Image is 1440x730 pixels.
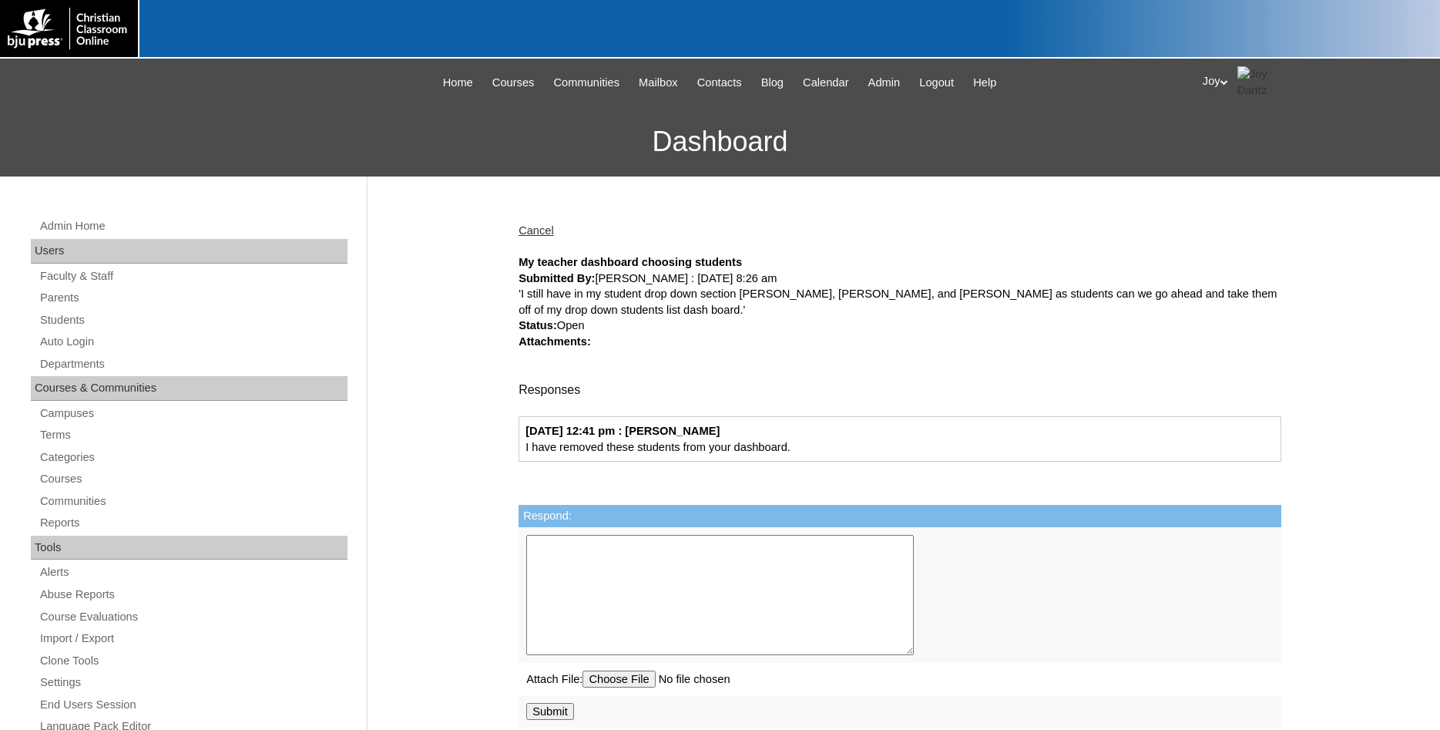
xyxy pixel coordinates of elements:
[39,267,347,286] a: Faculty & Staff
[39,426,347,445] a: Terms
[519,224,554,237] a: Cancel
[8,8,130,49] img: logo-white.png
[519,256,742,268] strong: My teacher dashboard choosing students
[39,355,347,374] a: Departments
[39,311,347,330] a: Students
[39,585,347,604] a: Abuse Reports
[697,74,742,92] span: Contacts
[519,272,595,284] strong: Submitted By:
[39,469,347,489] a: Courses
[754,74,791,92] a: Blog
[973,74,996,92] span: Help
[690,74,750,92] a: Contacts
[39,448,347,467] a: Categories
[39,217,347,236] a: Admin Home
[526,703,574,720] input: Submit
[8,107,1432,177] h3: Dashboard
[554,74,620,92] span: Communities
[519,318,1281,334] div: Open
[519,335,591,348] strong: Attachments:
[39,629,347,648] a: Import / Export
[911,74,962,92] a: Logout
[39,673,347,692] a: Settings
[519,369,1281,405] div: Responses
[39,607,347,627] a: Course Evaluations
[39,332,347,352] a: Auto Login
[795,74,856,92] a: Calendar
[39,513,347,533] a: Reports
[861,74,908,92] a: Admin
[39,563,347,582] a: Alerts
[523,510,572,522] label: Respond:
[519,286,1281,318] div: 'I still have in my student drop down section [PERSON_NAME], [PERSON_NAME], and [PERSON_NAME] as ...
[519,271,1281,287] div: [PERSON_NAME] : [DATE] 8:26 am
[39,695,347,715] a: End Users Session
[1237,66,1276,98] img: Joy Dantz
[919,74,954,92] span: Logout
[485,74,542,92] a: Courses
[39,404,347,423] a: Campuses
[519,416,1281,462] div: I have removed these students from your dashboard.
[435,74,481,92] a: Home
[492,74,535,92] span: Courses
[519,663,1281,695] td: Attach File:
[39,288,347,308] a: Parents
[519,319,557,331] strong: Status:
[443,74,473,92] span: Home
[546,74,628,92] a: Communities
[39,492,347,511] a: Communities
[1203,66,1425,98] div: Joy
[31,536,347,560] div: Tools
[31,376,347,401] div: Courses & Communities
[965,74,1004,92] a: Help
[525,425,720,437] strong: [DATE] 12:41 pm : [PERSON_NAME]
[639,74,678,92] span: Mailbox
[39,651,347,671] a: Clone Tools
[761,74,784,92] span: Blog
[31,239,347,264] div: Users
[803,74,848,92] span: Calendar
[631,74,686,92] a: Mailbox
[868,74,901,92] span: Admin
